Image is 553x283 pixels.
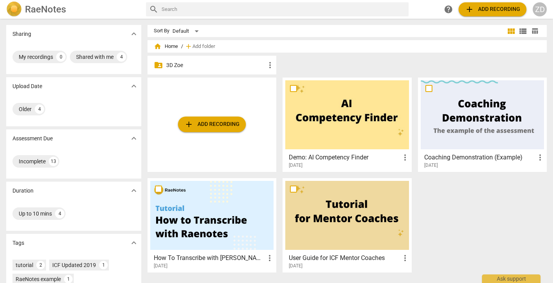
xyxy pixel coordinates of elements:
div: Up to 10 mins [19,210,52,218]
button: List view [517,25,529,37]
div: Incomplete [19,157,46,165]
span: expand_more [129,81,139,91]
div: Sort By [154,28,169,34]
span: add [185,42,192,50]
span: Add recording [465,5,520,14]
button: Upload [459,2,526,16]
button: Tile view [505,25,517,37]
div: 1 [99,261,108,269]
a: Demo: AI Competency Finder[DATE] [285,80,409,168]
img: Logo [6,2,22,17]
div: My recordings [19,53,53,61]
span: expand_more [129,29,139,39]
span: search [149,5,158,14]
span: more_vert [400,253,410,263]
h3: Coaching Demonstration (Example) [424,153,535,162]
span: view_list [518,27,528,36]
div: 2 [36,261,45,269]
button: Show more [128,133,140,144]
div: Older [19,105,32,113]
h3: User Guide for ICF Mentor Coaches [289,253,400,263]
span: folder_shared [154,60,163,70]
a: User Guide for ICF Mentor Coaches[DATE] [285,181,409,269]
div: Shared with me [76,53,114,61]
h2: RaeNotes [25,4,66,15]
p: Assessment Due [12,134,53,143]
div: RaeNotes example [16,275,61,283]
h3: Demo: AI Competency Finder [289,153,400,162]
div: 4 [117,52,126,62]
p: Tags [12,239,24,247]
span: more_vert [400,153,410,162]
span: [DATE] [289,263,302,269]
div: 0 [56,52,66,62]
div: 4 [35,104,44,114]
span: expand_more [129,238,139,248]
span: [DATE] [289,162,302,169]
span: help [444,5,453,14]
span: expand_more [129,134,139,143]
button: Show more [128,185,140,196]
div: Ask support [482,274,541,283]
span: add [184,120,194,129]
h3: How To Transcribe with RaeNotes [154,253,265,263]
span: Add recording [184,120,240,129]
div: tutorial [16,261,33,269]
button: Show more [128,80,140,92]
span: add [465,5,474,14]
span: table_chart [531,27,539,35]
button: ZD [533,2,547,16]
div: Default [172,25,201,37]
span: home [154,42,162,50]
a: LogoRaeNotes [6,2,140,17]
a: Help [441,2,455,16]
p: Duration [12,187,34,195]
span: view_module [507,27,516,36]
button: Show more [128,237,140,249]
div: 13 [49,157,58,166]
div: ICF Updated 2019 [52,261,96,269]
p: Upload Date [12,82,42,90]
span: more_vert [535,153,545,162]
button: Upload [178,117,246,132]
p: 3D Zoe [166,61,265,69]
button: Table view [529,25,541,37]
span: Home [154,42,178,50]
p: Sharing [12,30,31,38]
span: [DATE] [424,162,438,169]
a: Coaching Demonstration (Example)[DATE] [421,80,544,168]
span: [DATE] [154,263,167,269]
button: Show more [128,28,140,40]
span: / [181,44,183,50]
span: Add folder [192,44,215,50]
input: Search [162,3,405,16]
div: 4 [55,209,64,218]
span: more_vert [265,253,274,263]
span: expand_more [129,186,139,195]
a: How To Transcribe with [PERSON_NAME][DATE] [150,181,274,269]
span: more_vert [265,60,275,70]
